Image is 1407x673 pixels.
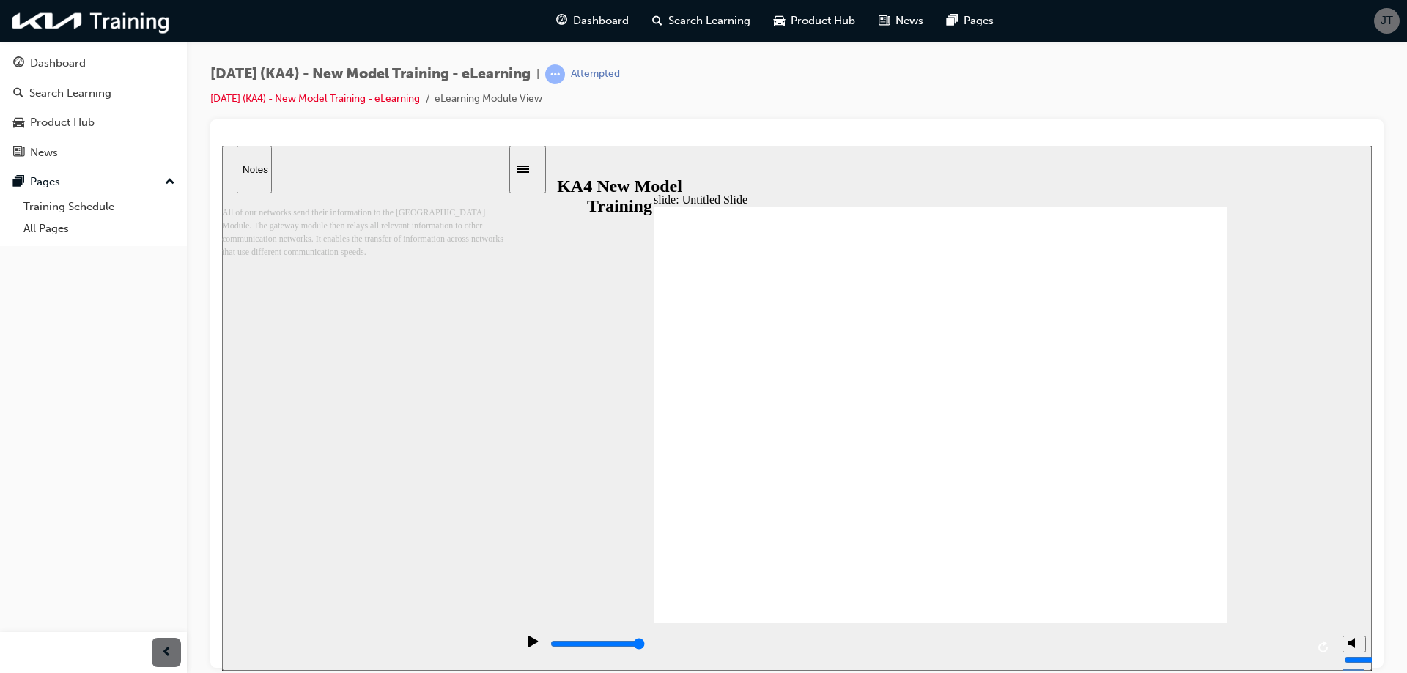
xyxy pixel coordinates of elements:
button: DashboardSearch LearningProduct HubNews [6,47,181,168]
span: pages-icon [947,12,958,30]
div: Product Hub [30,114,95,131]
div: Notes [21,18,44,29]
div: Attempted [571,67,620,81]
input: volume [1122,508,1216,520]
span: learningRecordVerb_ATTEMPT-icon [545,64,565,84]
a: Search Learning [6,80,181,107]
span: car-icon [774,12,785,30]
div: misc controls [1113,477,1142,525]
a: guage-iconDashboard [544,6,640,36]
span: news-icon [879,12,890,30]
div: Search Learning [29,85,111,102]
button: replay [1091,491,1113,513]
button: volume [1120,490,1144,507]
a: news-iconNews [867,6,935,36]
span: Pages [964,12,994,29]
span: Product Hub [791,12,855,29]
span: guage-icon [13,57,24,70]
img: kia-training [7,6,176,36]
span: car-icon [13,116,24,130]
span: up-icon [165,173,175,192]
span: guage-icon [556,12,567,30]
a: Product Hub [6,109,181,136]
a: pages-iconPages [935,6,1005,36]
button: Pages [6,168,181,196]
span: news-icon [13,146,24,160]
span: | [536,66,539,83]
span: search-icon [652,12,662,30]
a: search-iconSearch Learning [640,6,762,36]
div: Pages [30,174,60,190]
li: eLearning Module View [435,91,542,108]
span: [DATE] (KA4) - New Model Training - eLearning [210,66,531,83]
button: play/pause [295,489,320,514]
input: slide progress [328,492,423,504]
button: JT [1374,8,1400,34]
span: pages-icon [13,176,24,189]
span: News [895,12,923,29]
span: prev-icon [161,644,172,662]
a: Training Schedule [18,196,181,218]
a: car-iconProduct Hub [762,6,867,36]
div: News [30,144,58,161]
a: News [6,139,181,166]
div: Dashboard [30,55,86,72]
span: Search Learning [668,12,750,29]
a: [DATE] (KA4) - New Model Training - eLearning [210,92,420,105]
span: search-icon [13,87,23,100]
a: All Pages [18,217,181,240]
span: JT [1381,12,1393,29]
span: Dashboard [573,12,629,29]
a: Dashboard [6,50,181,77]
div: playback controls [295,477,1113,525]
